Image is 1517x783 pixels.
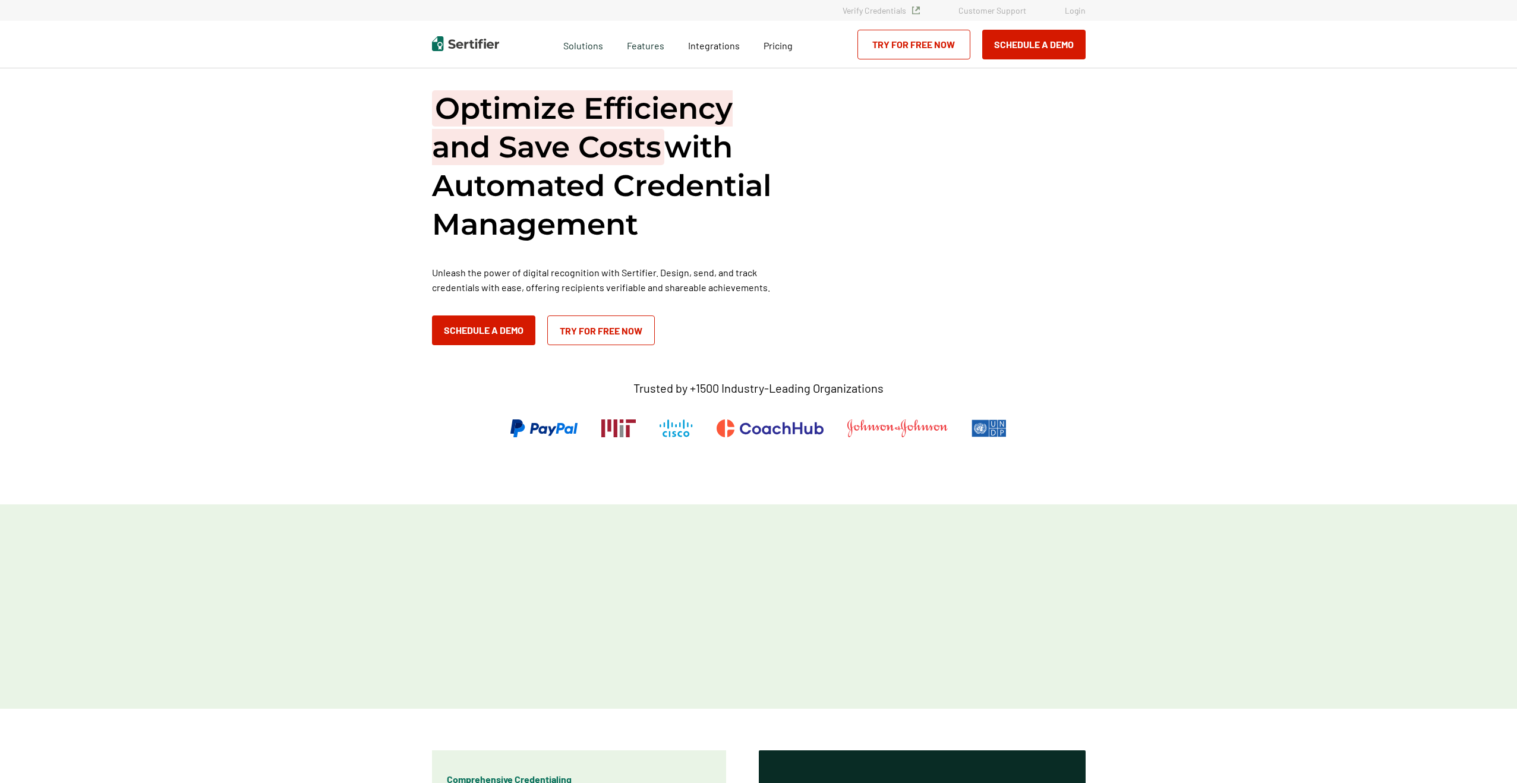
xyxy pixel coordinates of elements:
[633,381,884,396] p: Trusted by +1500 Industry-Leading Organizations
[432,89,789,244] h1: with Automated Credential Management
[717,419,824,437] img: CoachHub
[432,90,733,165] span: Optimize Efficiency and Save Costs
[764,37,793,52] a: Pricing
[1065,5,1086,15] a: Login
[660,419,693,437] img: Cisco
[432,36,499,51] img: Sertifier | Digital Credentialing Platform
[627,37,664,52] span: Features
[601,419,636,437] img: Massachusetts Institute of Technology
[510,419,578,437] img: PayPal
[857,30,970,59] a: Try for Free Now
[688,37,740,52] a: Integrations
[547,315,655,345] a: Try for Free Now
[432,265,789,295] p: Unleash the power of digital recognition with Sertifier. Design, send, and track credentials with...
[912,7,920,14] img: Verified
[972,419,1007,437] img: UNDP
[563,37,603,52] span: Solutions
[847,419,947,437] img: Johnson & Johnson
[958,5,1026,15] a: Customer Support
[843,5,920,15] a: Verify Credentials
[688,40,740,51] span: Integrations
[764,40,793,51] span: Pricing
